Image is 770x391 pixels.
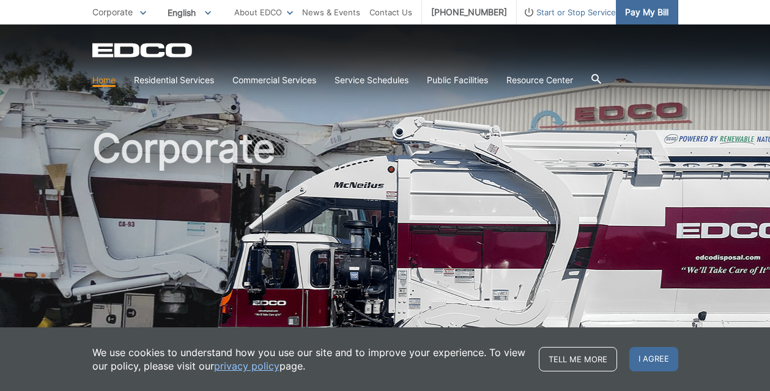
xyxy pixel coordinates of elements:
a: Public Facilities [427,73,488,87]
a: Resource Center [506,73,573,87]
span: Corporate [92,7,133,17]
span: English [158,2,220,23]
a: Commercial Services [232,73,316,87]
a: Residential Services [134,73,214,87]
a: About EDCO [234,6,293,19]
a: Contact Us [369,6,412,19]
a: News & Events [302,6,360,19]
span: I agree [629,347,678,371]
a: Service Schedules [335,73,409,87]
a: Tell me more [539,347,617,371]
a: Home [92,73,116,87]
a: privacy policy [214,359,279,373]
p: We use cookies to understand how you use our site and to improve your experience. To view our pol... [92,346,527,373]
a: EDCD logo. Return to the homepage. [92,43,194,58]
span: Pay My Bill [625,6,668,19]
